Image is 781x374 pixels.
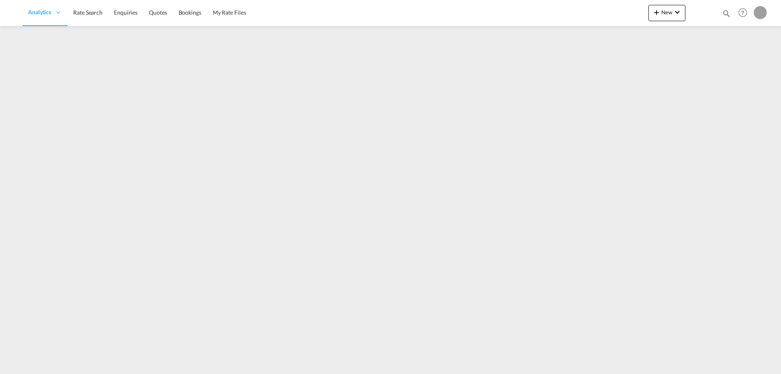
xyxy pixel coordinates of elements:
span: Rate Search [73,9,103,16]
span: Bookings [179,9,201,16]
span: New [652,9,682,15]
span: Quotes [149,9,167,16]
span: Help [736,6,750,20]
md-icon: icon-plus 400-fg [652,7,661,17]
span: My Rate Files [213,9,246,16]
div: Help [736,6,754,20]
div: icon-magnify [722,9,731,21]
span: Analytics [28,8,51,16]
span: Enquiries [114,9,137,16]
md-icon: icon-magnify [722,9,731,18]
button: icon-plus 400-fgNewicon-chevron-down [648,5,685,21]
md-icon: icon-chevron-down [672,7,682,17]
